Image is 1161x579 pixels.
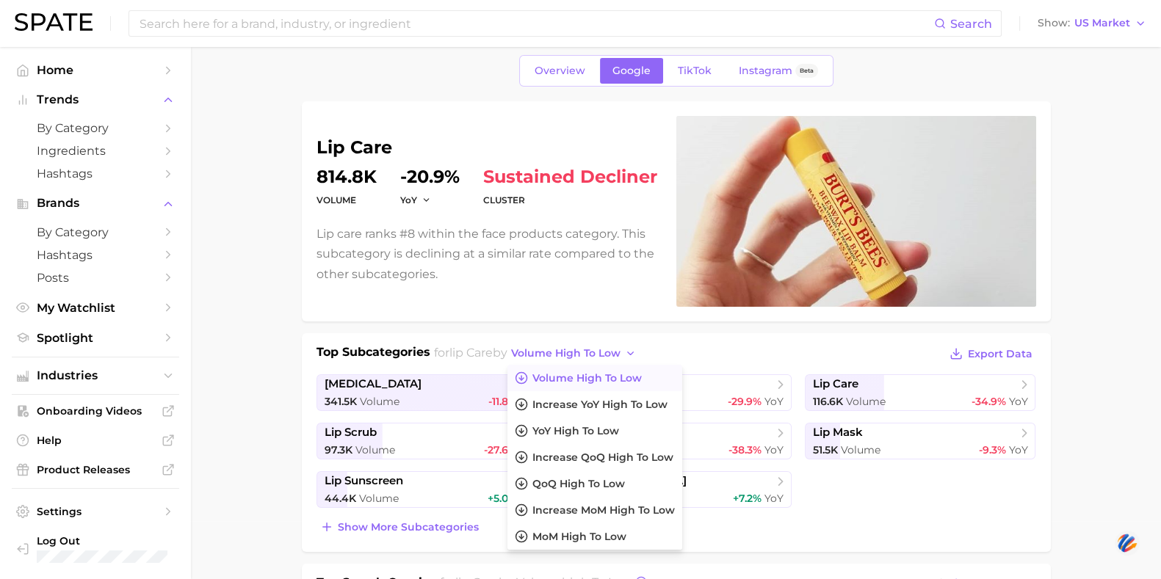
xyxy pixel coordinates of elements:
span: Show [1038,19,1070,27]
span: QoQ high to low [532,478,625,490]
span: Volume [355,443,395,456]
span: Posts [37,271,154,285]
h1: Top Subcategories [317,343,430,365]
span: 116.6k [813,395,843,408]
span: Beta [800,65,814,77]
a: lip sunscreen44.4k Volume+5.0% YoY [317,471,548,508]
span: sustained decliner [483,168,657,186]
span: lip mask [813,426,863,440]
span: lip care [449,346,493,360]
span: -34.9% [971,395,1005,408]
span: Search [950,17,992,31]
a: My Watchlist [12,296,179,319]
span: Instagram [739,65,792,77]
span: +7.2% [733,492,762,505]
span: Export Data [968,348,1032,360]
span: +5.0% [488,492,517,505]
span: -11.8% [488,395,517,408]
span: Spotlight [37,331,154,345]
h1: lip care [317,139,659,156]
img: svg+xml;base64,PHN2ZyB3aWR0aD0iNDQiIGhlaWdodD0iNDQiIHZpZXdCb3g9IjAgMCA0NCA0NCIgZmlsbD0ibm9uZSIgeG... [1115,530,1140,557]
span: lip scrub [325,426,377,440]
span: Hashtags [37,167,154,181]
span: Product Releases [37,463,154,476]
span: by Category [37,121,154,135]
dt: cluster [483,192,657,209]
button: Brands [12,192,179,214]
button: Export Data [946,343,1035,364]
span: Onboarding Videos [37,404,154,418]
span: Google [612,65,651,77]
button: Trends [12,89,179,111]
p: Lip care ranks #8 within the face products category. This subcategory is declining at a similar r... [317,224,659,284]
span: Volume high to low [532,372,642,385]
a: Hashtags [12,162,179,185]
span: Trends [37,93,154,106]
span: Show more subcategories [338,521,479,534]
span: YoY [1008,443,1027,456]
span: YoY [764,395,784,408]
span: Overview [535,65,585,77]
span: Hashtags [37,248,154,262]
span: Ingredients [37,144,154,158]
span: -27.6% [484,443,517,456]
a: [MEDICAL_DATA]341.5k Volume-11.8% YoY [317,374,548,411]
span: Home [37,63,154,77]
span: TikTok [678,65,712,77]
button: Industries [12,365,179,387]
span: by Category [37,225,154,239]
span: MoM high to low [532,531,626,543]
ul: volume high to low [507,365,682,550]
a: TikTok [665,58,724,84]
a: Spotlight [12,327,179,349]
span: -9.3% [978,443,1005,456]
span: 51.5k [813,443,838,456]
span: -38.3% [728,443,762,456]
span: Industries [37,369,154,382]
span: YoY [1008,395,1027,408]
a: Home [12,59,179,81]
a: lip scrub97.3k Volume-27.6% YoY [317,423,548,459]
img: SPATE [15,13,93,31]
span: US Market [1074,19,1130,27]
a: InstagramBeta [726,58,831,84]
span: YoY [764,492,784,505]
span: Log Out [37,534,167,547]
a: Help [12,429,179,451]
span: My Watchlist [37,301,154,315]
span: Help [37,434,154,447]
span: Volume [359,492,399,505]
a: lip care116.6k Volume-34.9% YoY [805,374,1036,411]
dd: 814.8k [317,168,377,186]
a: Product Releases [12,459,179,481]
a: Settings [12,500,179,522]
span: increase YoY high to low [532,398,668,411]
span: Volume [846,395,886,408]
dd: -20.9% [400,168,460,186]
button: Show more subcategories [317,517,482,537]
span: [MEDICAL_DATA] [325,377,422,391]
a: Onboarding Videos [12,400,179,422]
a: Log out. Currently logged in with e-mail meghnar@oddity.com. [12,530,179,567]
span: increase MoM high to low [532,504,675,517]
a: Overview [522,58,598,84]
span: volume high to low [511,347,621,360]
a: Google [600,58,663,84]
a: Posts [12,266,179,289]
span: Brands [37,197,154,210]
span: increase QoQ high to low [532,451,673,464]
dt: volume [317,192,377,209]
span: YoY high to low [532,425,619,437]
a: by Category [12,221,179,244]
button: YoY [400,194,432,206]
a: lip mask51.5k Volume-9.3% YoY [805,423,1036,459]
button: volume high to low [507,343,640,363]
span: YoY [400,194,417,206]
a: by Category [12,117,179,139]
span: Settings [37,505,154,518]
span: 341.5k [325,395,357,408]
a: Ingredients [12,139,179,162]
span: Volume [360,395,399,408]
span: for by [434,346,640,360]
span: -29.9% [728,395,762,408]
